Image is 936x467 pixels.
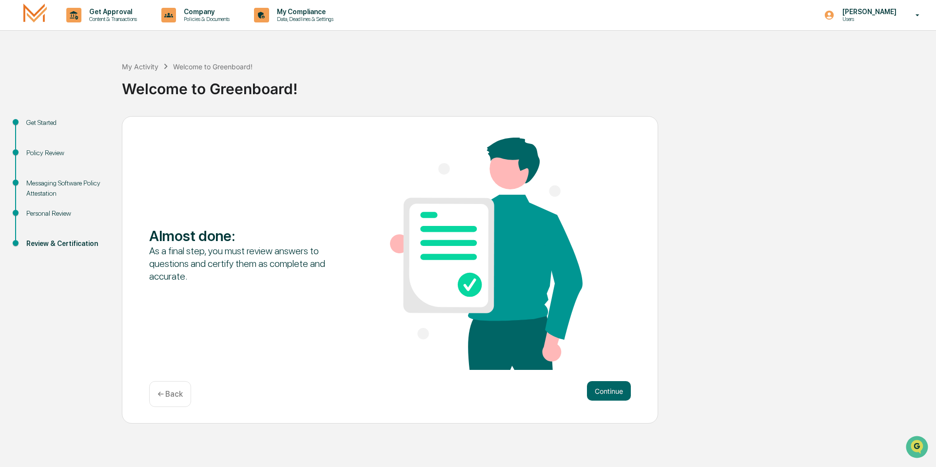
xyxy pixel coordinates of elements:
[71,124,78,132] div: 🗄️
[149,244,342,283] div: As a final step, you must review answers to questions and certify them as complete and accurate.
[67,119,125,137] a: 🗄️Attestations
[19,142,61,151] span: Data Lookup
[166,78,177,89] button: Start new chat
[80,123,121,133] span: Attestations
[173,62,253,71] div: Welcome to Greenboard!
[390,138,583,370] img: Almost done
[157,389,183,399] p: ← Back
[19,123,63,133] span: Preclearance
[10,124,18,132] div: 🖐️
[26,178,106,199] div: Messaging Software Policy Attestation
[26,208,106,219] div: Personal Review
[269,8,338,16] p: My Compliance
[10,75,27,92] img: 1746055101610-c473b297-6a78-478c-a979-82029cc54cd1
[33,75,160,84] div: Start new chat
[81,16,142,22] p: Content & Transactions
[10,142,18,150] div: 🔎
[6,138,65,155] a: 🔎Data Lookup
[587,381,631,401] button: Continue
[81,8,142,16] p: Get Approval
[269,16,338,22] p: Data, Deadlines & Settings
[26,148,106,158] div: Policy Review
[176,8,234,16] p: Company
[26,239,106,249] div: Review & Certification
[149,227,342,244] div: Almost done :
[33,84,123,92] div: We're available if you need us!
[905,435,931,461] iframe: Open customer support
[23,3,47,26] img: logo
[122,62,158,71] div: My Activity
[26,118,106,128] div: Get Started
[835,8,901,16] p: [PERSON_NAME]
[10,20,177,36] p: How can we help?
[835,16,901,22] p: Users
[6,119,67,137] a: 🖐️Preclearance
[97,165,118,173] span: Pylon
[69,165,118,173] a: Powered byPylon
[122,72,931,98] div: Welcome to Greenboard!
[176,16,234,22] p: Policies & Documents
